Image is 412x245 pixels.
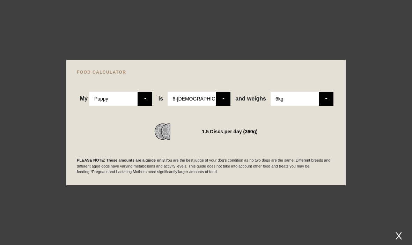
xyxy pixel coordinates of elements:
[80,96,88,102] span: My
[202,127,258,136] div: 1.5 Discs per day (360g)
[235,96,266,102] span: weighs
[77,157,335,175] p: You are the best judge of your dog's condition as no two dogs are the same. Different breeds and ...
[235,96,247,102] span: and
[77,158,165,162] b: PLEASE NOTE: These amounts are a guide only.
[77,70,335,74] h4: FOOD CALCULATOR
[159,96,163,102] span: is
[392,230,405,242] div: X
